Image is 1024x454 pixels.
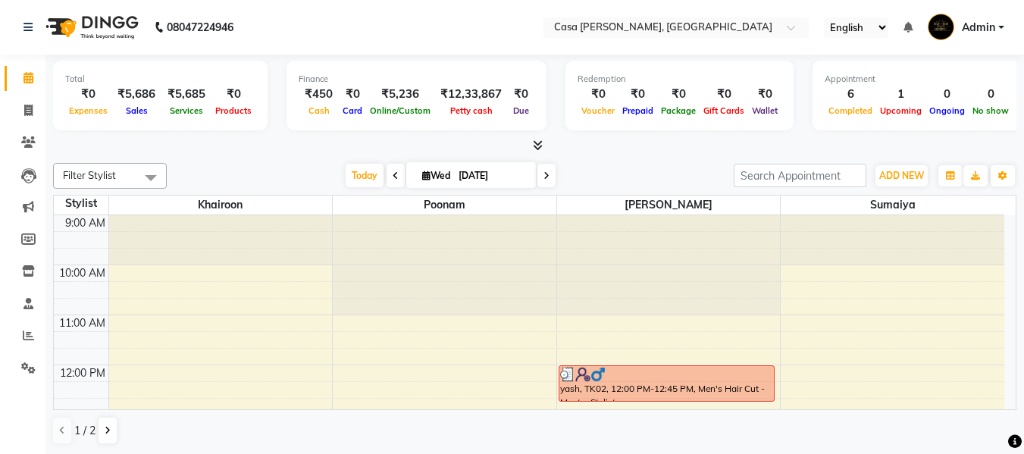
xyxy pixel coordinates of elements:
div: Finance [299,73,534,86]
span: Wallet [748,105,781,116]
div: ₹0 [700,86,748,103]
div: 11:00 AM [56,315,108,331]
div: ₹0 [618,86,657,103]
img: logo [39,6,142,49]
span: No show [969,105,1013,116]
img: Admin [928,14,954,40]
span: Completed [825,105,876,116]
span: Filter Stylist [63,169,116,181]
div: 10:00 AM [56,265,108,281]
span: Expenses [65,105,111,116]
div: ₹450 [299,86,339,103]
span: Sumaiya [781,196,1004,214]
div: ₹0 [578,86,618,103]
span: Card [339,105,366,116]
span: Products [211,105,255,116]
span: Ongoing [925,105,969,116]
span: Today [346,164,384,187]
span: Package [657,105,700,116]
div: 9:00 AM [62,215,108,231]
b: 08047224946 [167,6,233,49]
div: 0 [925,86,969,103]
div: Total [65,73,255,86]
span: Cash [305,105,334,116]
span: Gift Cards [700,105,748,116]
span: ADD NEW [879,170,924,181]
div: ₹12,33,867 [434,86,508,103]
span: Poonam [333,196,556,214]
div: 6 [825,86,876,103]
div: ₹5,685 [161,86,211,103]
div: ₹0 [339,86,366,103]
input: Search Appointment [734,164,866,187]
span: Online/Custom [366,105,434,116]
span: Upcoming [876,105,925,116]
div: ₹0 [65,86,111,103]
div: ₹0 [657,86,700,103]
div: ₹0 [748,86,781,103]
input: 2025-09-03 [454,164,530,187]
div: ₹0 [211,86,255,103]
div: yash, TK02, 12:00 PM-12:45 PM, Men's Hair Cut - Master Stylist [559,366,774,401]
div: 12:00 PM [57,365,108,381]
div: 0 [969,86,1013,103]
span: Sales [122,105,152,116]
div: Appointment [825,73,1013,86]
span: Due [509,105,533,116]
div: ₹0 [508,86,534,103]
span: Voucher [578,105,618,116]
div: Redemption [578,73,781,86]
div: Stylist [54,196,108,211]
span: Services [166,105,207,116]
span: Petty cash [446,105,496,116]
div: ₹5,686 [111,86,161,103]
div: ₹5,236 [366,86,434,103]
button: ADD NEW [875,165,928,186]
span: [PERSON_NAME] [557,196,781,214]
div: 1 [876,86,925,103]
span: Wed [418,170,454,181]
span: Prepaid [618,105,657,116]
span: 1 / 2 [74,423,96,439]
span: Admin [962,20,995,36]
span: Khairoon [109,196,333,214]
